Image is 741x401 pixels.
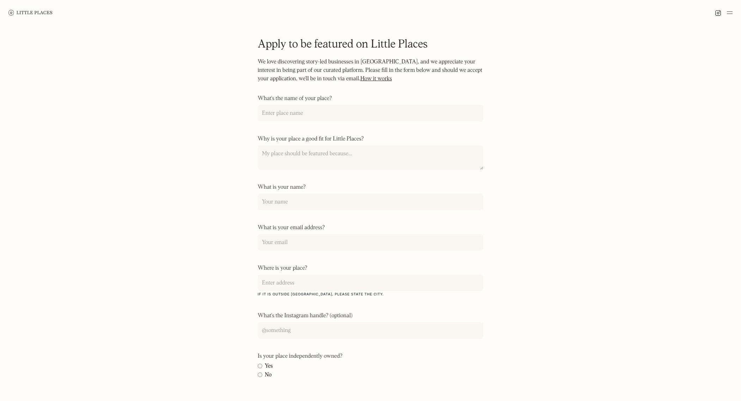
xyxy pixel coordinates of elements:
[258,105,483,121] input: Enter place name
[258,312,483,319] label: What's the Instagram handle? (optional)
[258,291,483,298] label: If it is outside [GEOGRAPHIC_DATA], please state the city.
[258,275,483,291] input: Enter address
[258,58,483,92] p: We love discovering story-led businesses in [GEOGRAPHIC_DATA], and we appreciate your interest in...
[258,136,483,143] label: Why is your place a good fit for Little Places?
[258,95,483,102] label: What's the name of your place?
[258,224,483,231] label: What is your email address?
[258,322,483,339] input: @something
[258,353,483,360] label: Is your place independently owned?
[258,37,483,52] h1: Apply to be featured on Little Places
[265,363,273,370] span: Yes
[265,371,272,378] span: No
[258,234,483,251] input: Your email
[258,184,483,191] label: What is your name?
[258,265,483,272] label: Where is your place?
[258,372,262,377] input: No
[258,364,262,368] input: Yes
[258,194,483,210] input: Your name
[360,76,392,82] a: How it works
